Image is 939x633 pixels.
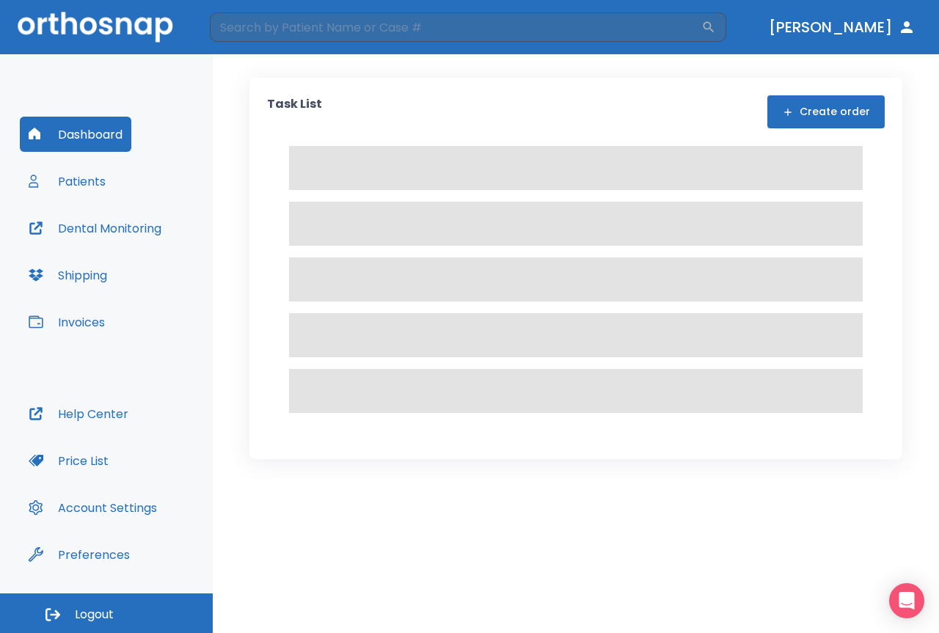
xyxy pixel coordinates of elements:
input: Search by Patient Name or Case # [210,12,701,42]
button: Help Center [20,396,137,431]
button: Price List [20,443,117,478]
button: Invoices [20,304,114,340]
button: Preferences [20,537,139,572]
button: Patients [20,164,114,199]
button: [PERSON_NAME] [763,14,921,40]
img: Orthosnap [18,12,173,42]
button: Dental Monitoring [20,211,170,246]
span: Logout [75,607,114,623]
div: Open Intercom Messenger [889,583,924,618]
button: Account Settings [20,490,166,525]
p: Task List [267,95,322,128]
button: Create order [767,95,885,128]
button: Dashboard [20,117,131,152]
button: Shipping [20,257,116,293]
